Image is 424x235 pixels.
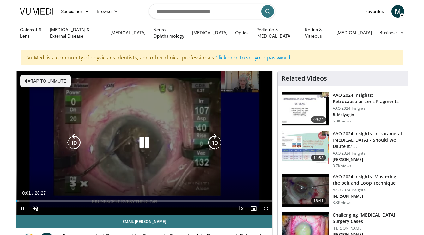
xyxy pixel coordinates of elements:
span: 0:01 [22,190,31,195]
button: Playback Rate [234,202,247,215]
a: Cataract & Lens [16,27,46,39]
a: 09:24 AAO 2024 Insights: Retrocapsular Lens Fragments AAO 2024 Insights B. Malyugin 6.3K views [282,92,404,126]
p: 3.7K views [333,164,351,169]
a: M [391,5,404,18]
a: [MEDICAL_DATA] & External Disease [46,27,106,39]
span: 28:27 [35,190,46,195]
a: Pediatric & [MEDICAL_DATA] [252,27,301,39]
p: [PERSON_NAME] [333,226,404,231]
span: 09:24 [311,116,326,123]
a: 11:58 AAO 2024 Insights: Intracameral [MEDICAL_DATA] - Should We Dilute It? … AAO 2024 Insights [... [282,131,404,169]
p: AAO 2024 Insights [333,188,404,193]
a: [MEDICAL_DATA] [333,26,376,39]
a: Retina & Vitreous [301,27,333,39]
button: Enable picture-in-picture mode [247,202,260,215]
a: Email [PERSON_NAME] [16,215,272,228]
a: Click here to set your password [215,54,290,61]
img: VuMedi Logo [20,8,53,15]
a: Browse [93,5,122,18]
a: Business [376,26,408,39]
h3: Challenging [MEDICAL_DATA] Surgery Cases [333,212,404,225]
h4: Related Videos [282,75,327,82]
button: Pause [16,202,29,215]
a: Neuro-Ophthalmology [149,27,188,39]
p: AAO 2024 Insights [333,106,404,111]
button: Unmute [29,202,42,215]
p: 6.3K views [333,119,351,124]
input: Search topics, interventions [149,4,275,19]
p: [PERSON_NAME] [333,157,404,162]
p: [PERSON_NAME] [333,194,404,199]
img: 22a3a3a3-03de-4b31-bd81-a17540334f4a.150x105_q85_crop-smart_upscale.jpg [282,174,329,207]
h3: AAO 2024 Insights: Mastering the Belt and Loop Technique [333,174,404,186]
h3: AAO 2024 Insights: Intracameral [MEDICAL_DATA] - Should We Dilute It? … [333,131,404,150]
a: [MEDICAL_DATA] [188,26,231,39]
p: 3.3K views [333,200,351,205]
a: [MEDICAL_DATA] [106,26,149,39]
a: 18:41 AAO 2024 Insights: Mastering the Belt and Loop Technique AAO 2024 Insights [PERSON_NAME] 3.... [282,174,404,207]
span: 18:41 [311,198,326,204]
img: 01f52a5c-6a53-4eb2-8a1d-dad0d168ea80.150x105_q85_crop-smart_upscale.jpg [282,92,329,125]
span: / [32,190,33,195]
h3: AAO 2024 Insights: Retrocapsular Lens Fragments [333,92,404,105]
img: de733f49-b136-4bdc-9e00-4021288efeb7.150x105_q85_crop-smart_upscale.jpg [282,131,329,164]
p: B. Malyugin [333,112,404,117]
div: VuMedi is a community of physicians, dentists, and other clinical professionals. [21,50,403,65]
button: Tap to unmute [20,75,71,87]
p: AAO 2024 Insights [333,151,404,156]
div: Progress Bar [16,200,272,202]
button: Fullscreen [260,202,272,215]
a: Optics [231,26,252,39]
video-js: Video Player [16,71,272,215]
a: Specialties [57,5,93,18]
span: 11:58 [311,155,326,161]
a: Favorites [361,5,388,18]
